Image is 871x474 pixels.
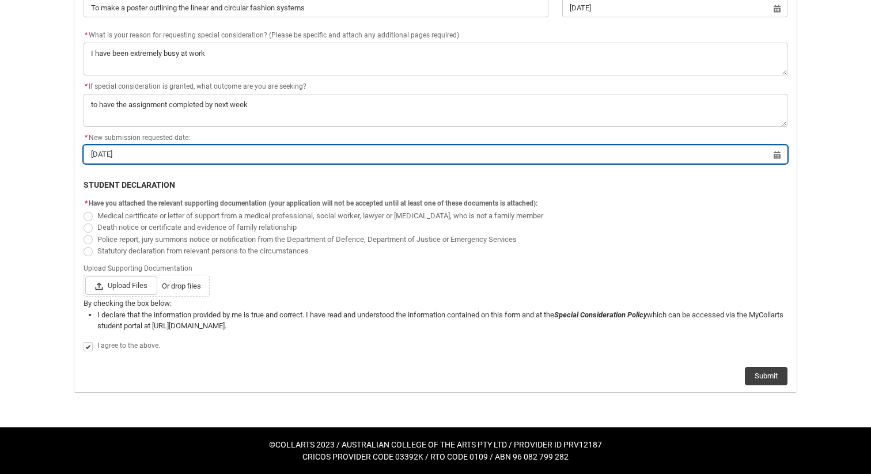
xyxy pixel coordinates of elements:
abbr: required [85,31,88,39]
i: Special Consideration Policy [554,310,647,319]
span: If special consideration is granted, what outcome are you are seeking? [84,82,306,90]
button: Submit [745,367,787,385]
span: Upload Files [85,276,157,295]
span: Police report, jury summons notice or notification from the Department of Defence, Department of ... [97,235,517,244]
span: Statutory declaration from relevant persons to the circumstances [97,247,309,255]
span: Or drop files [162,280,201,292]
span: What is your reason for requesting special consideration? (Please be specific and attach any addi... [84,31,459,39]
span: Have you attached the relevant supporting documentation (your application will not be accepted un... [89,199,537,207]
abbr: required [85,134,88,142]
span: Death notice or certificate and evidence of family relationship [97,223,297,232]
span: Medical certificate or letter of support from a medical professional, social worker, lawyer or [M... [97,211,543,220]
li: I declare that the information provided by me is true and correct. I have read and understood the... [97,309,787,332]
abbr: required [85,199,88,207]
span: I agree to the above. [97,342,160,350]
abbr: required [85,82,88,90]
span: New submission requested date: [84,134,190,142]
p: By checking the box below: [84,298,787,309]
span: Upload Supporting Documentation [84,261,197,274]
b: STUDENT DECLARATION [84,180,175,189]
